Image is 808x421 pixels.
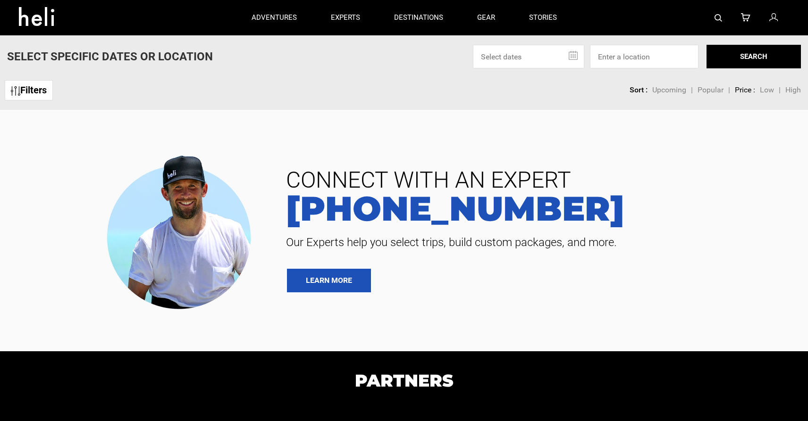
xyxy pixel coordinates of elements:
span: Low [760,85,774,94]
a: [PHONE_NUMBER] [279,191,794,225]
a: Filters [5,80,53,100]
span: Our Experts help you select trips, build custom packages, and more. [279,235,794,250]
span: Popular [698,85,724,94]
span: CONNECT WITH AN EXPERT [279,169,794,191]
span: Upcoming [652,85,686,94]
li: | [728,85,730,96]
input: Select dates [473,45,584,68]
p: destinations [394,13,443,23]
p: experts [331,13,360,23]
li: Sort : [630,85,648,96]
p: adventures [252,13,297,23]
li: | [691,85,693,96]
img: search-bar-icon.svg [715,14,722,22]
p: Select Specific Dates Or Location [7,49,213,65]
button: SEARCH [707,45,801,68]
span: High [785,85,801,94]
li: | [779,85,781,96]
a: LEARN MORE [287,269,371,292]
img: contact our team [100,148,265,314]
img: btn-icon.svg [11,86,20,96]
li: Price : [735,85,755,96]
input: Enter a location [590,45,699,68]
